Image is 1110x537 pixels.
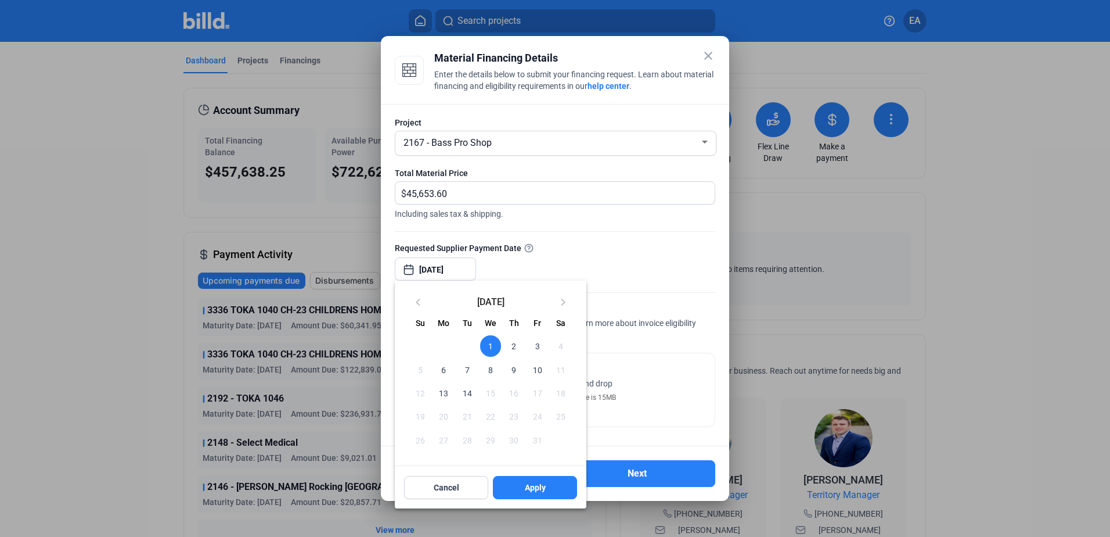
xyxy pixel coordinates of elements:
button: October 31, 2025 [525,428,549,451]
span: Tu [463,318,472,328]
span: 17 [527,382,547,403]
span: 21 [457,406,478,427]
button: October 22, 2025 [479,404,502,428]
span: 19 [410,406,431,427]
button: October 13, 2025 [432,381,455,404]
span: 10 [527,359,547,380]
span: 11 [550,359,571,380]
button: October 20, 2025 [432,404,455,428]
button: October 5, 2025 [409,358,432,381]
span: 6 [433,359,454,380]
button: Cancel [404,476,488,499]
span: 27 [433,429,454,450]
span: 1 [480,335,501,356]
button: October 10, 2025 [525,358,549,381]
button: October 3, 2025 [525,334,549,357]
span: Su [416,318,425,328]
button: October 7, 2025 [456,358,479,381]
button: October 15, 2025 [479,381,502,404]
button: October 8, 2025 [479,358,502,381]
mat-icon: keyboard_arrow_left [411,295,425,309]
span: 22 [480,406,501,427]
span: 25 [550,406,571,427]
span: 24 [527,406,547,427]
button: October 30, 2025 [502,428,525,451]
button: October 1, 2025 [479,334,502,357]
button: October 12, 2025 [409,381,432,404]
span: 9 [503,359,524,380]
button: October 18, 2025 [549,381,572,404]
span: 3 [527,335,547,356]
button: October 23, 2025 [502,404,525,428]
span: 31 [527,429,547,450]
span: 5 [410,359,431,380]
span: 29 [480,429,501,450]
span: 2 [503,335,524,356]
button: October 2, 2025 [502,334,525,357]
mat-icon: keyboard_arrow_right [556,295,570,309]
button: October 4, 2025 [549,334,572,357]
span: 8 [480,359,501,380]
button: October 6, 2025 [432,358,455,381]
span: 18 [550,382,571,403]
span: 23 [503,406,524,427]
span: Sa [556,318,565,328]
button: October 27, 2025 [432,428,455,451]
button: October 25, 2025 [549,404,572,428]
span: Mo [438,318,449,328]
span: Cancel [434,482,459,493]
span: 26 [410,429,431,450]
button: October 17, 2025 [525,381,549,404]
span: 13 [433,382,454,403]
span: 30 [503,429,524,450]
button: October 26, 2025 [409,428,432,451]
button: Apply [493,476,577,499]
button: October 14, 2025 [456,381,479,404]
span: 12 [410,382,431,403]
span: Apply [525,482,546,493]
button: October 11, 2025 [549,358,572,381]
span: 4 [550,335,571,356]
button: October 19, 2025 [409,404,432,428]
button: October 16, 2025 [502,381,525,404]
td: OCT [409,334,479,357]
button: October 28, 2025 [456,428,479,451]
span: [DATE] [430,296,552,306]
button: October 24, 2025 [525,404,549,428]
span: Th [509,318,519,328]
button: October 29, 2025 [479,428,502,451]
span: 14 [457,382,478,403]
button: October 9, 2025 [502,358,525,381]
span: 20 [433,406,454,427]
span: 28 [457,429,478,450]
span: 7 [457,359,478,380]
button: October 21, 2025 [456,404,479,428]
span: 15 [480,382,501,403]
span: 16 [503,382,524,403]
span: Fr [534,318,541,328]
span: We [485,318,496,328]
